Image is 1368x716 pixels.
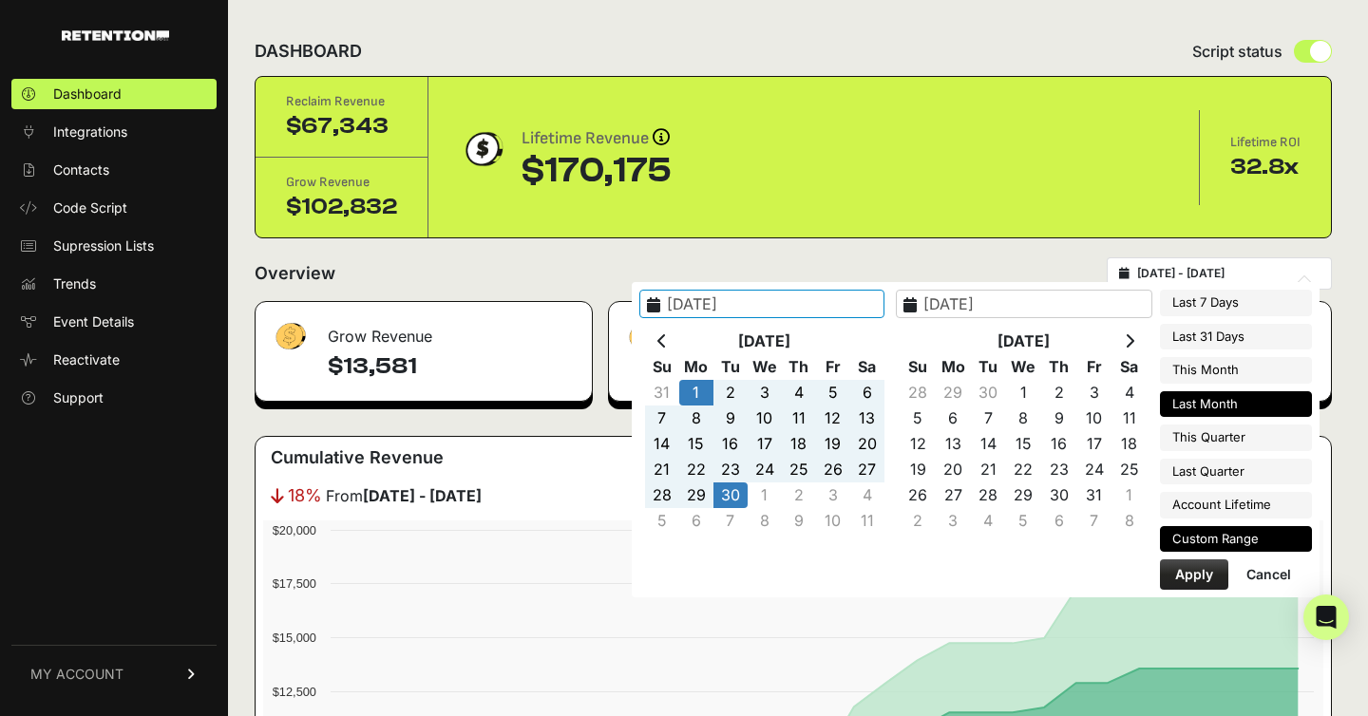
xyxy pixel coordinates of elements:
[971,380,1006,405] td: 30
[53,312,134,331] span: Event Details
[901,380,936,405] td: 28
[850,482,884,508] td: 4
[459,125,506,173] img: dollar-coin-05c43ed7efb7bc0c12610022525b4bbbb207c7efeef5aecc26f025e68dcafac9.png
[271,444,444,471] h3: Cumulative Revenue
[1303,594,1349,640] div: Open Intercom Messenger
[11,79,217,109] a: Dashboard
[901,457,936,482] td: 19
[1041,508,1076,534] td: 6
[816,457,850,482] td: 26
[1041,457,1076,482] td: 23
[971,457,1006,482] td: 21
[1041,354,1076,380] th: Th
[971,354,1006,380] th: Tu
[1160,492,1312,518] li: Account Lifetime
[782,354,816,380] th: Th
[936,405,971,431] td: 6
[273,576,316,591] text: $17,500
[901,482,936,508] td: 26
[1076,380,1111,405] td: 3
[609,302,962,359] div: Reclaim Revenue
[748,508,782,534] td: 8
[286,192,397,222] div: $102,832
[1160,357,1312,384] li: This Month
[645,431,679,457] td: 14
[850,508,884,534] td: 11
[1230,152,1301,182] div: 32.8x
[1041,405,1076,431] td: 9
[1111,482,1147,508] td: 1
[11,117,217,147] a: Integrations
[748,482,782,508] td: 1
[936,329,1112,354] th: [DATE]
[971,482,1006,508] td: 28
[286,173,397,192] div: Grow Revenue
[816,508,850,534] td: 10
[679,380,713,405] td: 1
[1160,526,1312,553] li: Custom Range
[1041,482,1076,508] td: 30
[1111,354,1147,380] th: Sa
[1076,405,1111,431] td: 10
[936,508,971,534] td: 3
[1231,559,1306,590] button: Cancel
[748,405,782,431] td: 10
[816,380,850,405] td: 5
[11,193,217,223] a: Code Script
[1006,508,1041,534] td: 5
[1160,424,1312,451] li: This Quarter
[11,231,217,261] a: Supression Lists
[713,431,748,457] td: 16
[53,388,104,407] span: Support
[11,155,217,185] a: Contacts
[713,354,748,380] th: Tu
[782,457,816,482] td: 25
[522,125,672,152] div: Lifetime Revenue
[62,30,169,41] img: Retention.com
[936,354,971,380] th: Mo
[273,685,316,699] text: $12,500
[901,508,936,534] td: 2
[1160,459,1312,485] li: Last Quarter
[645,354,679,380] th: Su
[645,405,679,431] td: 7
[782,380,816,405] td: 4
[30,665,123,684] span: MY ACCOUNT
[901,354,936,380] th: Su
[1041,380,1076,405] td: 2
[1230,133,1301,152] div: Lifetime ROI
[1111,508,1147,534] td: 8
[522,152,672,190] div: $170,175
[645,482,679,508] td: 28
[1006,431,1041,457] td: 15
[901,405,936,431] td: 5
[901,431,936,457] td: 12
[11,645,217,703] a: MY ACCOUNT
[1111,405,1147,431] td: 11
[679,354,713,380] th: Mo
[11,307,217,337] a: Event Details
[713,482,748,508] td: 30
[273,631,316,645] text: $15,000
[1160,391,1312,418] li: Last Month
[782,431,816,457] td: 18
[1076,457,1111,482] td: 24
[816,431,850,457] td: 19
[713,457,748,482] td: 23
[1076,482,1111,508] td: 31
[748,431,782,457] td: 17
[850,380,884,405] td: 6
[713,405,748,431] td: 9
[11,269,217,299] a: Trends
[53,160,109,179] span: Contacts
[850,405,884,431] td: 13
[936,457,971,482] td: 20
[713,380,748,405] td: 2
[255,260,335,287] h2: Overview
[645,508,679,534] td: 5
[679,431,713,457] td: 15
[1006,380,1041,405] td: 1
[286,92,397,111] div: Reclaim Revenue
[748,380,782,405] td: 3
[645,457,679,482] td: 21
